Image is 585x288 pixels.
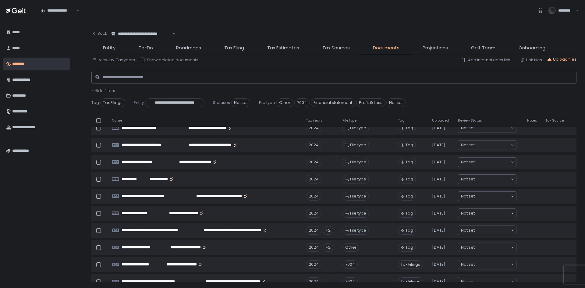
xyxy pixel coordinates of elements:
[37,4,79,17] div: Search for option
[306,277,321,286] div: 2024
[461,159,475,165] span: Not set
[545,118,564,123] span: Tax Source
[458,226,516,235] div: Search for option
[306,243,321,252] div: 2024
[398,118,405,123] span: Tag
[406,194,413,199] span: Tag
[386,98,406,107] span: Not set
[475,176,510,182] input: Search for option
[475,227,510,233] input: Search for option
[475,279,510,285] input: Search for option
[406,228,413,233] span: Tag
[423,44,448,52] span: Projections
[547,57,576,62] button: Upload files
[342,260,358,269] div: 7004
[91,88,115,94] button: - Hide filters
[461,261,475,268] span: Not set
[306,209,321,218] div: 2024
[406,125,413,131] span: Tag
[356,98,385,107] span: Profit & Loss
[323,243,333,252] div: +2
[350,159,366,165] span: File type
[323,226,333,235] div: +2
[342,243,359,252] div: Other
[475,159,510,165] input: Search for option
[306,226,321,235] div: 2024
[103,44,115,52] span: Entity
[475,210,510,216] input: Search for option
[100,98,125,107] span: Tax Filings
[475,244,510,251] input: Search for option
[306,175,321,183] div: 2024
[432,194,445,199] span: [DATE]
[350,142,366,148] span: File type
[91,100,99,105] span: Tag
[461,210,475,216] span: Not set
[112,118,122,123] span: Name
[294,98,310,107] span: 7004
[406,176,413,182] span: Tag
[306,118,323,123] span: Tax Years
[458,277,516,286] div: Search for option
[520,57,542,63] button: Link files
[139,44,153,52] span: To-Do
[373,44,399,52] span: Documents
[461,176,475,182] span: Not set
[461,244,475,251] span: Not set
[527,118,537,123] span: Notes
[475,261,510,268] input: Search for option
[458,243,516,252] div: Search for option
[458,209,516,218] div: Search for option
[350,176,366,182] span: File type
[107,27,176,40] div: Search for option
[519,44,545,52] span: Onboarding
[458,192,516,201] div: Search for option
[322,44,350,52] span: Tax Sources
[461,125,475,131] span: Not set
[306,124,321,132] div: 2024
[398,260,423,269] span: Tax Filings
[93,57,135,63] div: View by: Tax years
[458,175,516,184] div: Search for option
[432,228,445,233] span: [DATE]
[458,140,516,150] div: Search for option
[276,98,293,107] span: Other
[306,158,321,166] div: 2024
[231,98,250,107] span: Not set
[432,142,445,148] span: [DATE]
[350,228,366,233] span: File type
[75,8,76,14] input: Search for option
[406,142,413,148] span: Tag
[134,100,144,105] span: Entity
[306,260,321,269] div: 2024
[432,211,445,216] span: [DATE]
[432,262,445,267] span: [DATE]
[475,125,510,131] input: Search for option
[458,260,516,269] div: Search for option
[471,44,495,52] span: Gelt Team
[398,277,423,286] span: Tax Filings
[432,159,445,165] span: [DATE]
[306,192,321,201] div: 2024
[267,44,299,52] span: Tax Estimates
[311,98,355,107] span: Financial statement
[176,44,201,52] span: Roadmaps
[458,118,482,123] span: Review Status
[458,158,516,167] div: Search for option
[306,141,321,149] div: 2024
[461,142,475,148] span: Not set
[224,44,244,52] span: Tax Filing
[91,31,107,36] div: Back
[342,118,356,123] span: File type
[350,125,366,131] span: File type
[462,57,510,63] button: Add internal docs link
[259,100,275,105] span: File type
[458,123,516,133] div: Search for option
[461,193,475,199] span: Not set
[475,142,510,148] input: Search for option
[432,125,445,131] span: [DATE]
[406,245,413,250] span: Tag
